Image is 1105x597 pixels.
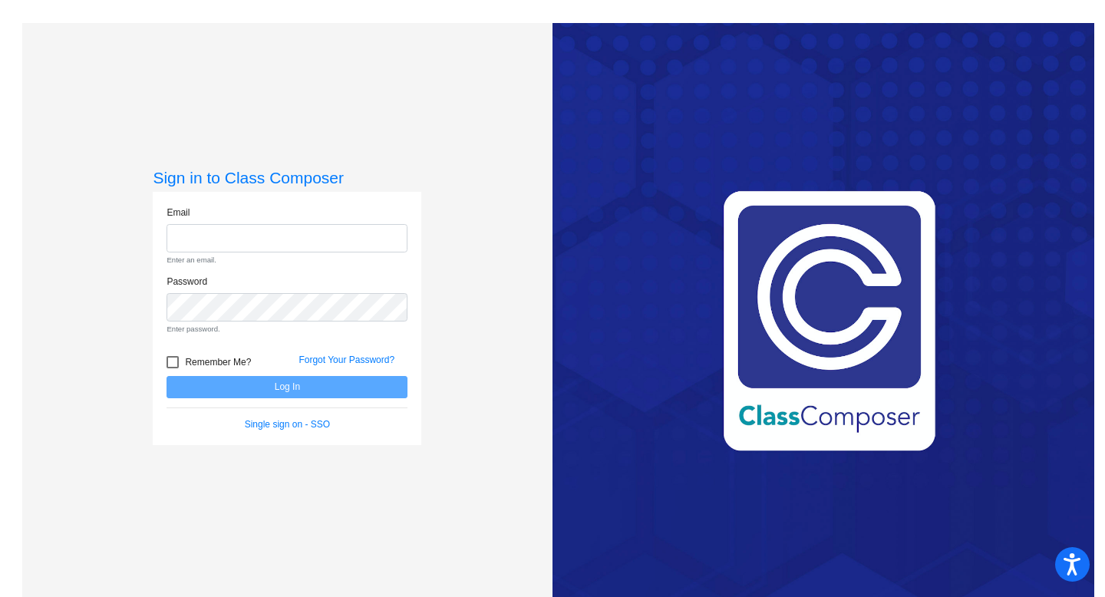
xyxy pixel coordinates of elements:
small: Enter password. [167,324,407,335]
a: Single sign on - SSO [245,419,330,430]
span: Remember Me? [185,353,251,371]
small: Enter an email. [167,255,407,266]
button: Log In [167,376,407,398]
label: Password [167,275,207,289]
label: Email [167,206,190,219]
a: Forgot Your Password? [299,355,394,365]
h3: Sign in to Class Composer [153,168,421,187]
